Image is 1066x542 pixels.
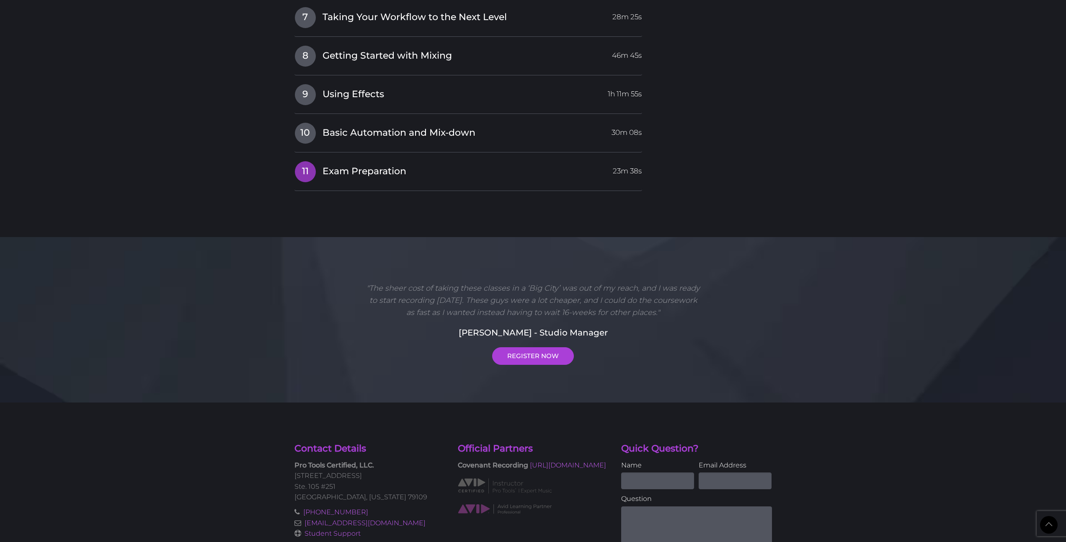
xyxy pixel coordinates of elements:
[613,161,642,176] span: 23m 38s
[458,461,528,469] strong: Covenant Recording
[1040,516,1058,534] a: Back to Top
[323,126,475,139] span: Basic Automation and Mix-down
[305,529,361,537] a: Student Support
[612,7,642,22] span: 28m 25s
[294,45,643,63] a: 8Getting Started with Mixing46m 45s
[305,519,426,527] a: [EMAIL_ADDRESS][DOMAIN_NAME]
[492,347,574,365] a: REGISTER NOW
[294,161,643,178] a: 11Exam Preparation23m 38s
[295,46,316,67] span: 8
[458,442,609,455] h4: Official Partners
[294,84,643,101] a: 9Using Effects1h 11m 55s
[458,503,552,515] img: AVID Learning Partner classification logo
[295,7,316,28] span: 7
[303,508,368,516] a: [PHONE_NUMBER]
[458,477,552,495] img: AVID Expert Instructor classification logo
[621,460,694,471] label: Name
[612,123,642,138] span: 30m 08s
[294,7,643,24] a: 7Taking Your Workflow to the Next Level28m 25s
[295,161,316,182] span: 11
[323,165,406,178] span: Exam Preparation
[295,84,316,105] span: 9
[294,442,445,455] h4: Contact Details
[294,122,643,140] a: 10Basic Automation and Mix-down30m 08s
[323,49,452,62] span: Getting Started with Mixing
[295,123,316,144] span: 10
[323,11,507,24] span: Taking Your Workflow to the Next Level
[294,326,772,339] h5: [PERSON_NAME] - Studio Manager
[323,88,384,101] span: Using Effects
[294,460,445,503] p: [STREET_ADDRESS] Ste. 105 #251 [GEOGRAPHIC_DATA], [US_STATE] 79109
[608,84,642,99] span: 1h 11m 55s
[621,442,772,455] h4: Quick Question?
[294,461,374,469] strong: Pro Tools Certified, LLC.
[366,282,700,318] p: "The sheer cost of taking these classes in a ‘Big City’ was out of my reach, and I was ready to s...
[699,460,772,471] label: Email Address
[530,461,606,469] a: [URL][DOMAIN_NAME]
[612,46,642,61] span: 46m 45s
[621,493,772,504] label: Question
